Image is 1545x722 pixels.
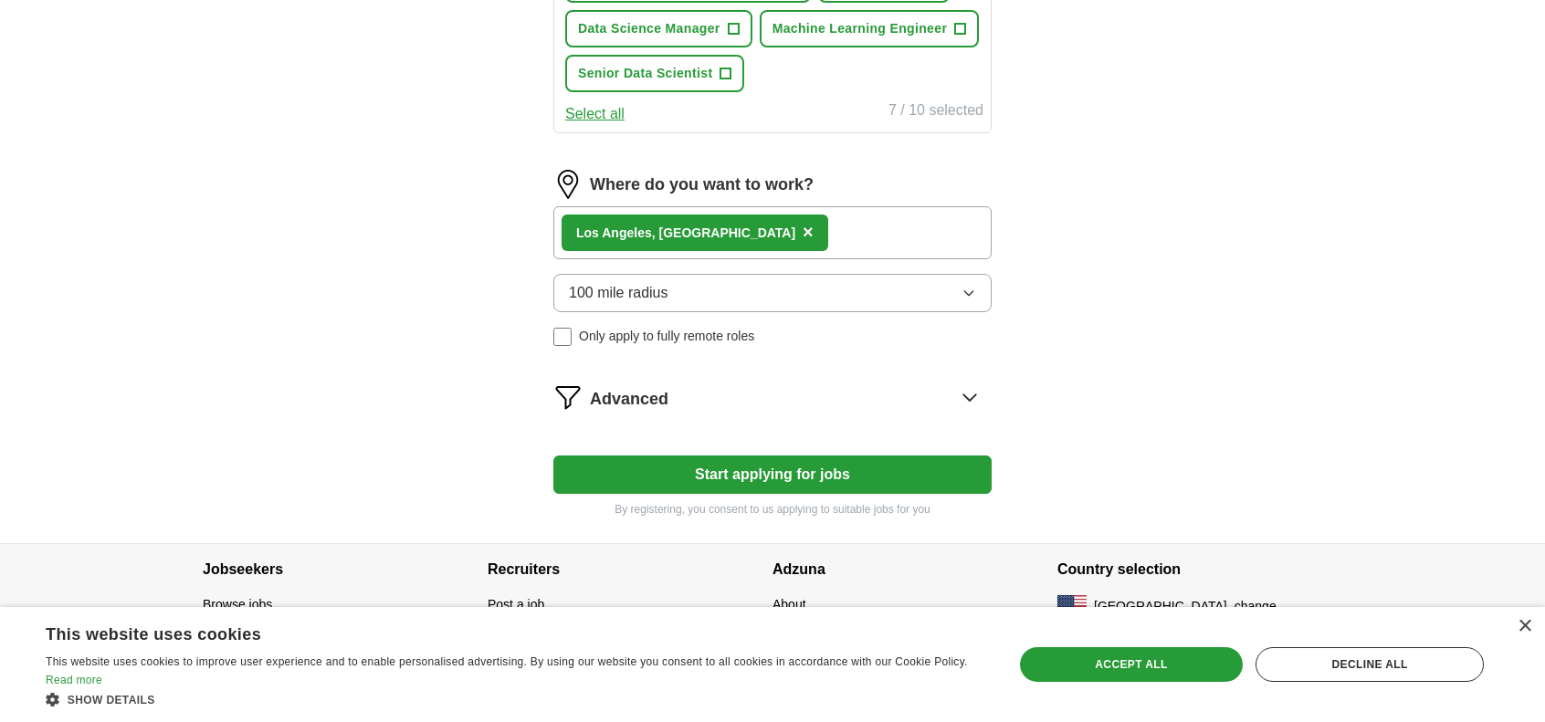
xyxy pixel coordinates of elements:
[772,597,806,612] a: About
[772,19,948,38] span: Machine Learning Engineer
[1256,647,1484,682] div: Decline all
[553,274,992,312] button: 100 mile radius
[553,382,583,412] img: filter
[553,455,992,494] button: Start applying for jobs
[46,655,968,668] span: This website uses cookies to improve user experience and to enable personalised advertising. By u...
[578,19,720,38] span: Data Science Manager
[1518,620,1531,633] div: Close
[579,327,754,346] span: Only apply to fully remote roles
[803,222,814,242] span: ×
[1235,597,1277,616] button: change
[569,282,668,304] span: 100 mile radius
[803,219,814,246] button: ×
[68,694,155,706] span: Show details
[1057,544,1342,595] h4: Country selection
[553,170,583,199] img: location.png
[1057,595,1087,617] img: US flag
[565,103,625,125] button: Select all
[565,10,752,47] button: Data Science Manager
[553,328,572,346] input: Only apply to fully remote roles
[565,55,744,92] button: Senior Data Scientist
[1020,647,1243,682] div: Accept all
[590,387,668,412] span: Advanced
[1094,597,1227,616] span: [GEOGRAPHIC_DATA]
[46,690,984,708] div: Show details
[203,597,272,612] a: Browse jobs
[578,64,712,83] span: Senior Data Scientist
[590,173,814,197] label: Where do you want to work?
[553,501,992,518] p: By registering, you consent to us applying to suitable jobs for you
[46,618,939,645] div: This website uses cookies
[760,10,980,47] button: Machine Learning Engineer
[488,597,544,612] a: Post a job
[576,224,795,243] div: geles, [GEOGRAPHIC_DATA]
[576,225,619,240] strong: Los An
[888,99,983,125] div: 7 / 10 selected
[46,674,102,686] a: Read more, opens a new window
